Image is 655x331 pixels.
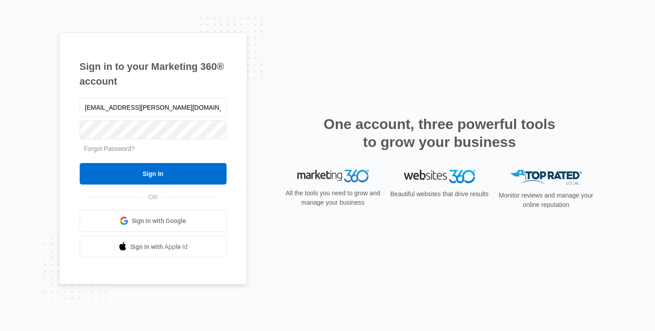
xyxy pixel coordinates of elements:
span: Sign in with Google [132,216,186,226]
p: Monitor reviews and manage your online reputation [496,191,596,210]
h2: One account, three powerful tools to grow your business [321,115,558,151]
a: Sign in with Apple Id [80,236,227,258]
a: Sign in with Google [80,210,227,232]
input: Email [80,98,227,117]
h1: Sign in to your Marketing 360® account [80,59,227,89]
span: OR [142,193,164,202]
p: All the tools you need to grow and manage your business [283,189,383,207]
img: Websites 360 [404,170,475,183]
img: Top Rated Local [510,170,582,185]
span: Sign in with Apple Id [130,242,188,252]
p: Beautiful websites that drive results [390,189,490,199]
img: Marketing 360 [297,170,369,182]
a: Forgot Password? [84,145,135,152]
input: Sign In [80,163,227,185]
